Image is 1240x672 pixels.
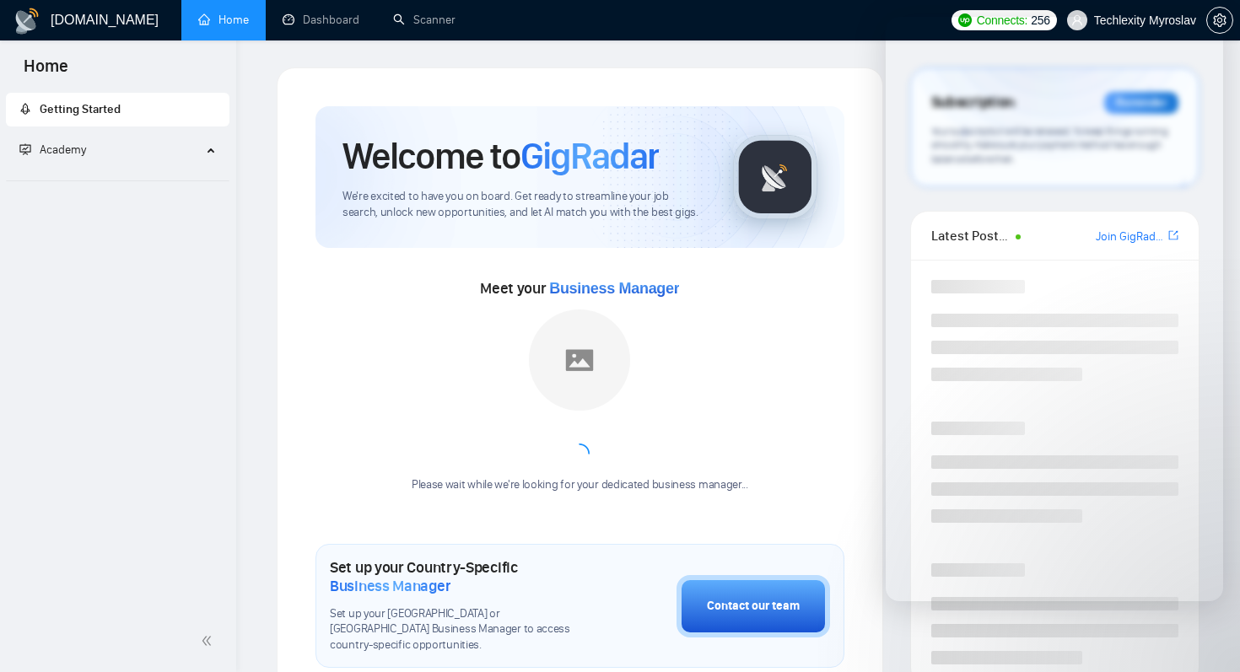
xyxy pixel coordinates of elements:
[330,606,592,654] span: Set up your [GEOGRAPHIC_DATA] or [GEOGRAPHIC_DATA] Business Manager to access country-specific op...
[886,17,1223,601] iframe: Intercom live chat
[569,444,590,464] span: loading
[1206,13,1233,27] a: setting
[19,142,86,157] span: Academy
[520,133,659,179] span: GigRadar
[6,174,229,185] li: Academy Homepage
[6,93,229,126] li: Getting Started
[677,575,830,637] button: Contact our team
[707,597,800,616] div: Contact our team
[1207,13,1232,27] span: setting
[13,8,40,35] img: logo
[529,309,630,411] img: placeholder.png
[283,13,359,27] a: dashboardDashboard
[480,279,679,298] span: Meet your
[1031,11,1049,30] span: 256
[1071,14,1083,26] span: user
[19,143,31,155] span: fund-projection-screen
[1183,615,1223,655] iframe: Intercom live chat
[342,189,706,221] span: We're excited to have you on board. Get ready to streamline your job search, unlock new opportuni...
[549,280,679,297] span: Business Manager
[402,477,758,493] div: Please wait while we're looking for your dedicated business manager...
[40,142,86,157] span: Academy
[10,54,82,89] span: Home
[977,11,1027,30] span: Connects:
[342,133,659,179] h1: Welcome to
[393,13,456,27] a: searchScanner
[40,102,121,116] span: Getting Started
[330,577,450,595] span: Business Manager
[958,13,972,27] img: upwork-logo.png
[198,13,249,27] a: homeHome
[1206,7,1233,34] button: setting
[733,135,817,219] img: gigradar-logo.png
[330,558,592,595] h1: Set up your Country-Specific
[19,103,31,115] span: rocket
[201,632,218,649] span: double-left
